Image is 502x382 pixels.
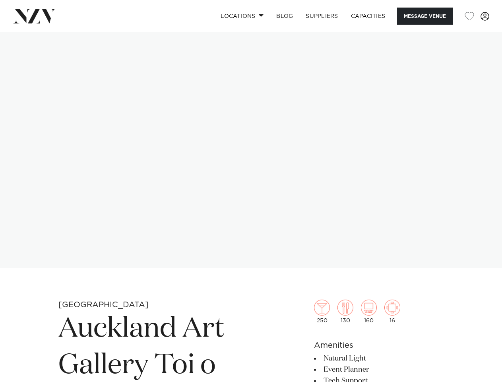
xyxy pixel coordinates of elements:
[384,300,400,324] div: 16
[337,300,353,324] div: 130
[58,301,149,309] small: [GEOGRAPHIC_DATA]
[314,300,330,324] div: 250
[361,300,377,316] img: theatre.png
[270,8,299,25] a: BLOG
[314,353,444,364] li: Natural Light
[397,8,453,25] button: Message Venue
[314,339,444,351] h6: Amenities
[299,8,344,25] a: SUPPLIERS
[337,300,353,316] img: dining.png
[214,8,270,25] a: Locations
[384,300,400,316] img: meeting.png
[13,9,56,23] img: nzv-logo.png
[314,364,444,375] li: Event Planner
[345,8,392,25] a: Capacities
[314,300,330,316] img: cocktail.png
[361,300,377,324] div: 160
